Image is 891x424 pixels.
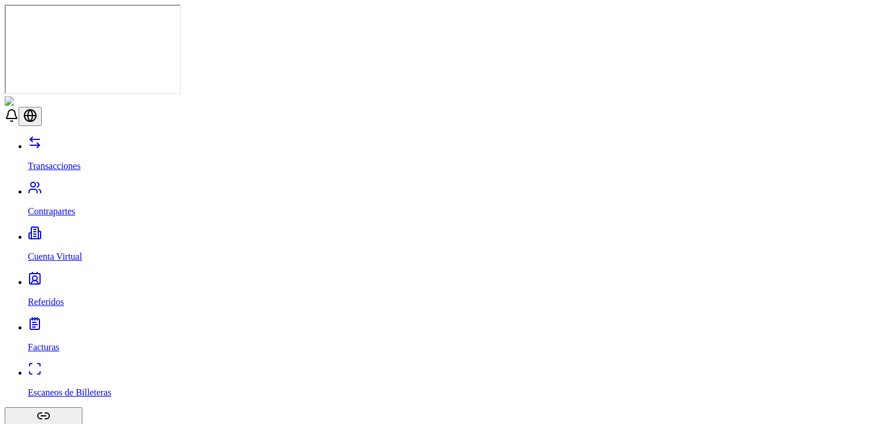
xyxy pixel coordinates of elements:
p: Cuenta Virtual [28,251,886,262]
a: Facturas [28,322,886,353]
a: Escaneos de Billeteras [28,368,886,398]
p: Referidos [28,297,886,307]
a: Transacciones [28,141,886,171]
a: Contrapartes [28,186,886,217]
a: Referidos [28,277,886,307]
p: Contrapartes [28,206,886,217]
p: Transacciones [28,161,886,171]
p: Facturas [28,342,886,353]
img: ShieldPay Logo [5,96,74,107]
a: Cuenta Virtual [28,232,886,262]
p: Escaneos de Billeteras [28,387,886,398]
